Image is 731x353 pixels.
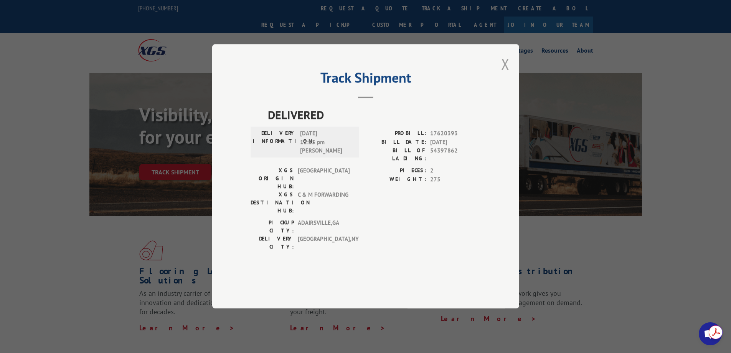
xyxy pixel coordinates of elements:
span: 17620393 [430,129,481,138]
span: 54397862 [430,147,481,163]
label: WEIGHT: [366,175,426,184]
label: XGS ORIGIN HUB: [251,167,294,191]
span: [GEOGRAPHIC_DATA] [298,167,350,191]
label: BILL DATE: [366,138,426,147]
span: C & M FORWARDING [298,191,350,215]
label: DELIVERY CITY: [251,235,294,251]
span: [DATE] [430,138,481,147]
h2: Track Shipment [251,72,481,87]
span: [GEOGRAPHIC_DATA] , NY [298,235,350,251]
span: 2 [430,167,481,176]
span: DELIVERED [268,106,481,124]
span: ADAIRSVILLE , GA [298,219,350,235]
label: PROBILL: [366,129,426,138]
span: [DATE] 12:15 pm [PERSON_NAME] [300,129,352,156]
label: XGS DESTINATION HUB: [251,191,294,215]
label: PICKUP CITY: [251,219,294,235]
label: PIECES: [366,167,426,176]
span: 275 [430,175,481,184]
label: DELIVERY INFORMATION: [253,129,296,156]
button: Close modal [501,54,510,74]
label: BILL OF LADING: [366,147,426,163]
div: Open chat [699,322,722,345]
